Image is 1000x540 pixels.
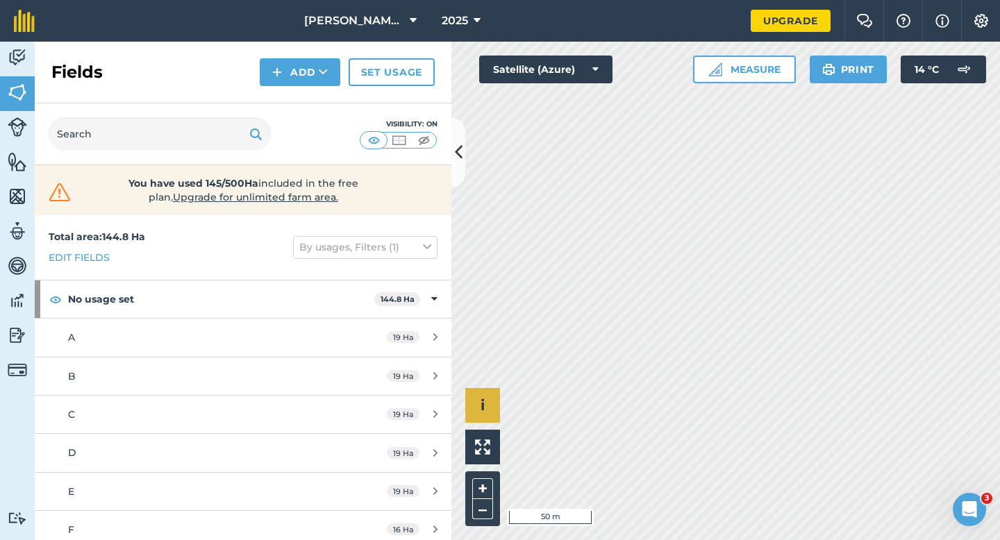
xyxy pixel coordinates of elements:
[49,291,62,307] img: svg+xml;base64,PHN2ZyB4bWxucz0iaHR0cDovL3d3dy53My5vcmcvMjAwMC9zdmciIHdpZHRoPSIxOCIgaGVpZ2h0PSIyNC...
[8,325,27,346] img: svg+xml;base64,PD94bWwgdmVyc2lvbj0iMS4wIiBlbmNvZGluZz0idXRmLTgiPz4KPCEtLSBHZW5lcmF0b3I6IEFkb2JlIE...
[68,523,74,536] span: F
[895,14,912,28] img: A question mark icon
[35,319,451,356] a: A19 Ha
[390,133,408,147] img: svg+xml;base64,PHN2ZyB4bWxucz0iaHR0cDovL3d3dy53My5vcmcvMjAwMC9zdmciIHdpZHRoPSI1MCIgaGVpZ2h0PSI0MC...
[35,280,451,318] div: No usage set144.8 Ha
[68,370,76,382] span: B
[8,82,27,103] img: svg+xml;base64,PHN2ZyB4bWxucz0iaHR0cDovL3d3dy53My5vcmcvMjAwMC9zdmciIHdpZHRoPSI1NiIgaGVpZ2h0PSI2MC...
[381,294,415,304] strong: 144.8 Ha
[387,485,419,497] span: 19 Ha
[481,396,485,414] span: i
[915,56,939,83] span: 14 ° C
[49,250,110,265] a: Edit fields
[68,446,76,459] span: D
[8,290,27,311] img: svg+xml;base64,PD94bWwgdmVyc2lvbj0iMS4wIiBlbmNvZGluZz0idXRmLTgiPz4KPCEtLSBHZW5lcmF0b3I6IEFkb2JlIE...
[68,485,74,498] span: E
[901,56,986,83] button: 14 °C
[935,12,949,29] img: svg+xml;base64,PHN2ZyB4bWxucz0iaHR0cDovL3d3dy53My5vcmcvMjAwMC9zdmciIHdpZHRoPSIxNyIgaGVpZ2h0PSIxNy...
[475,439,490,455] img: Four arrows, one pointing top left, one top right, one bottom right and the last bottom left
[708,62,722,76] img: Ruler icon
[8,512,27,525] img: svg+xml;base64,PD94bWwgdmVyc2lvbj0iMS4wIiBlbmNvZGluZz0idXRmLTgiPz4KPCEtLSBHZW5lcmF0b3I6IEFkb2JlIE...
[822,61,835,78] img: svg+xml;base64,PHN2ZyB4bWxucz0iaHR0cDovL3d3dy53My5vcmcvMjAwMC9zdmciIHdpZHRoPSIxOSIgaGVpZ2h0PSIyNC...
[415,133,433,147] img: svg+xml;base64,PHN2ZyB4bWxucz0iaHR0cDovL3d3dy53My5vcmcvMjAwMC9zdmciIHdpZHRoPSI1MCIgaGVpZ2h0PSI0MC...
[465,388,500,423] button: i
[387,447,419,459] span: 19 Ha
[35,434,451,471] a: D19 Ha
[8,117,27,137] img: svg+xml;base64,PD94bWwgdmVyc2lvbj0iMS4wIiBlbmNvZGluZz0idXRmLTgiPz4KPCEtLSBHZW5lcmF0b3I6IEFkb2JlIE...
[472,499,493,519] button: –
[8,186,27,207] img: svg+xml;base64,PHN2ZyB4bWxucz0iaHR0cDovL3d3dy53My5vcmcvMjAwMC9zdmciIHdpZHRoPSI1NiIgaGVpZ2h0PSI2MC...
[249,126,262,142] img: svg+xml;base64,PHN2ZyB4bWxucz0iaHR0cDovL3d3dy53My5vcmcvMjAwMC9zdmciIHdpZHRoPSIxOSIgaGVpZ2h0PSIyNC...
[35,396,451,433] a: C19 Ha
[46,176,440,204] a: You have used 145/500Haincluded in the free plan.Upgrade for unlimited farm area.
[51,61,103,83] h2: Fields
[68,280,374,318] strong: No usage set
[349,58,435,86] a: Set usage
[35,357,451,395] a: B19 Ha
[981,493,992,504] span: 3
[751,10,831,32] a: Upgrade
[479,56,612,83] button: Satellite (Azure)
[810,56,887,83] button: Print
[953,493,986,526] iframe: Intercom live chat
[68,408,75,421] span: C
[387,523,419,535] span: 16 Ha
[46,182,74,203] img: svg+xml;base64,PHN2ZyB4bWxucz0iaHR0cDovL3d3dy53My5vcmcvMjAwMC9zdmciIHdpZHRoPSIzMiIgaGVpZ2h0PSIzMC...
[442,12,468,29] span: 2025
[387,408,419,420] span: 19 Ha
[472,478,493,499] button: +
[14,10,35,32] img: fieldmargin Logo
[293,236,437,258] button: By usages, Filters (1)
[49,117,271,151] input: Search
[365,133,383,147] img: svg+xml;base64,PHN2ZyB4bWxucz0iaHR0cDovL3d3dy53My5vcmcvMjAwMC9zdmciIHdpZHRoPSI1MCIgaGVpZ2h0PSI0MC...
[173,191,338,203] span: Upgrade for unlimited farm area.
[49,230,145,243] strong: Total area : 144.8 Ha
[272,64,282,81] img: svg+xml;base64,PHN2ZyB4bWxucz0iaHR0cDovL3d3dy53My5vcmcvMjAwMC9zdmciIHdpZHRoPSIxNCIgaGVpZ2h0PSIyNC...
[387,370,419,382] span: 19 Ha
[95,176,391,204] span: included in the free plan .
[35,473,451,510] a: E19 Ha
[387,331,419,343] span: 19 Ha
[8,151,27,172] img: svg+xml;base64,PHN2ZyB4bWxucz0iaHR0cDovL3d3dy53My5vcmcvMjAwMC9zdmciIHdpZHRoPSI1NiIgaGVpZ2h0PSI2MC...
[950,56,978,83] img: svg+xml;base64,PD94bWwgdmVyc2lvbj0iMS4wIiBlbmNvZGluZz0idXRmLTgiPz4KPCEtLSBHZW5lcmF0b3I6IEFkb2JlIE...
[68,331,75,344] span: A
[260,58,340,86] button: Add
[360,119,437,130] div: Visibility: On
[8,360,27,380] img: svg+xml;base64,PD94bWwgdmVyc2lvbj0iMS4wIiBlbmNvZGluZz0idXRmLTgiPz4KPCEtLSBHZW5lcmF0b3I6IEFkb2JlIE...
[973,14,990,28] img: A cog icon
[8,255,27,276] img: svg+xml;base64,PD94bWwgdmVyc2lvbj0iMS4wIiBlbmNvZGluZz0idXRmLTgiPz4KPCEtLSBHZW5lcmF0b3I6IEFkb2JlIE...
[128,177,258,189] strong: You have used 145/500Ha
[693,56,796,83] button: Measure
[856,14,873,28] img: Two speech bubbles overlapping with the left bubble in the forefront
[304,12,404,29] span: [PERSON_NAME] & Sons
[8,47,27,68] img: svg+xml;base64,PD94bWwgdmVyc2lvbj0iMS4wIiBlbmNvZGluZz0idXRmLTgiPz4KPCEtLSBHZW5lcmF0b3I6IEFkb2JlIE...
[8,221,27,242] img: svg+xml;base64,PD94bWwgdmVyc2lvbj0iMS4wIiBlbmNvZGluZz0idXRmLTgiPz4KPCEtLSBHZW5lcmF0b3I6IEFkb2JlIE...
